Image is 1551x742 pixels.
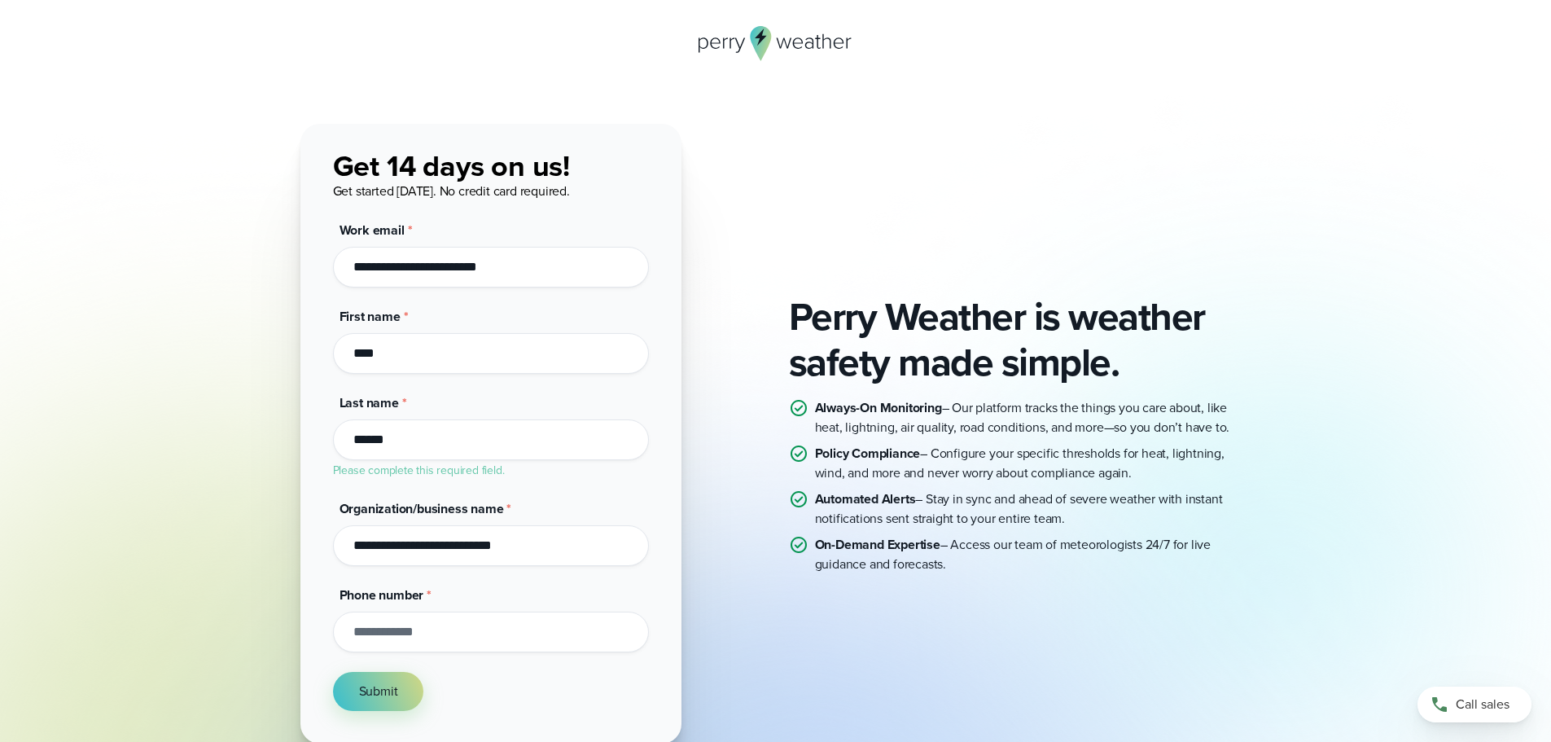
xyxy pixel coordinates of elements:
h2: Perry Weather is weather safety made simple. [789,294,1251,385]
p: – Our platform tracks the things you care about, like heat, lightning, air quality, road conditio... [815,398,1251,437]
p: – Configure your specific thresholds for heat, lightning, wind, and more and never worry about co... [815,444,1251,483]
span: Work email [340,221,405,239]
p: – Access our team of meteorologists 24/7 for live guidance and forecasts. [815,535,1251,574]
span: Get started [DATE]. No credit card required. [333,182,570,200]
span: Phone number [340,586,424,604]
span: Organization/business name [340,499,504,518]
strong: Automated Alerts [815,490,916,508]
span: First name [340,307,401,326]
strong: Policy Compliance [815,444,921,463]
p: – Stay in sync and ahead of severe weather with instant notifications sent straight to your entir... [815,490,1251,529]
span: Submit [359,682,398,701]
button: Submit [333,672,424,711]
span: Get 14 days on us! [333,144,570,187]
a: Call sales [1417,687,1531,722]
strong: On-Demand Expertise [815,535,940,554]
span: Call sales [1456,695,1509,714]
span: Last name [340,393,399,412]
strong: Always-On Monitoring [815,398,942,417]
label: Please complete this required field. [333,462,505,479]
